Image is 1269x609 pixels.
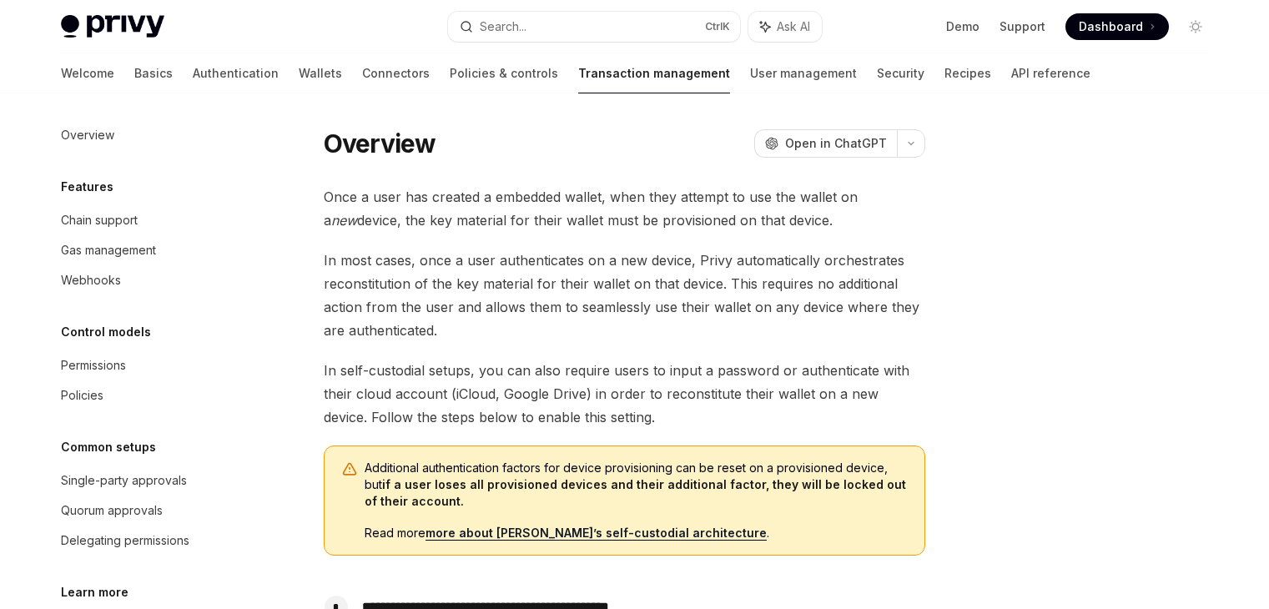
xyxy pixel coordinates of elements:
span: In most cases, once a user authenticates on a new device, Privy automatically orchestrates recons... [324,249,925,342]
a: Webhooks [48,265,261,295]
a: Single-party approvals [48,466,261,496]
strong: if a user loses all provisioned devices and their additional factor, they will be locked out of t... [365,477,906,508]
a: more about [PERSON_NAME]’s self-custodial architecture [426,526,767,541]
div: Quorum approvals [61,501,163,521]
h5: Learn more [61,582,128,602]
a: Demo [946,18,979,35]
div: Search... [480,17,526,37]
a: Basics [134,53,173,93]
h1: Overview [324,128,436,159]
a: Support [1000,18,1045,35]
div: Delegating permissions [61,531,189,551]
a: Recipes [944,53,991,93]
a: Chain support [48,205,261,235]
a: Wallets [299,53,342,93]
button: Toggle dark mode [1182,13,1209,40]
span: Additional authentication factors for device provisioning can be reset on a provisioned device, but [365,460,908,510]
a: Quorum approvals [48,496,261,526]
span: Ctrl K [705,20,730,33]
span: Once a user has created a embedded wallet, when they attempt to use the wallet on a device, the k... [324,185,925,232]
h5: Control models [61,322,151,342]
a: Welcome [61,53,114,93]
div: Single-party approvals [61,471,187,491]
div: Permissions [61,355,126,375]
span: Read more . [365,525,908,541]
div: Webhooks [61,270,121,290]
span: Dashboard [1079,18,1143,35]
h5: Common setups [61,437,156,457]
svg: Warning [341,461,358,478]
button: Open in ChatGPT [754,129,897,158]
a: Dashboard [1065,13,1169,40]
button: Search...CtrlK [448,12,740,42]
a: User management [750,53,857,93]
a: Security [877,53,924,93]
div: Chain support [61,210,138,230]
h5: Features [61,177,113,197]
a: Policies [48,380,261,410]
button: Ask AI [748,12,822,42]
a: Overview [48,120,261,150]
span: Open in ChatGPT [785,135,887,152]
a: Transaction management [578,53,730,93]
div: Gas management [61,240,156,260]
span: In self-custodial setups, you can also require users to input a password or authenticate with the... [324,359,925,429]
a: Connectors [362,53,430,93]
div: Policies [61,385,103,405]
img: light logo [61,15,164,38]
a: Delegating permissions [48,526,261,556]
em: new [331,212,357,229]
a: Permissions [48,350,261,380]
div: Overview [61,125,114,145]
a: API reference [1011,53,1090,93]
a: Gas management [48,235,261,265]
a: Policies & controls [450,53,558,93]
a: Authentication [193,53,279,93]
span: Ask AI [777,18,810,35]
